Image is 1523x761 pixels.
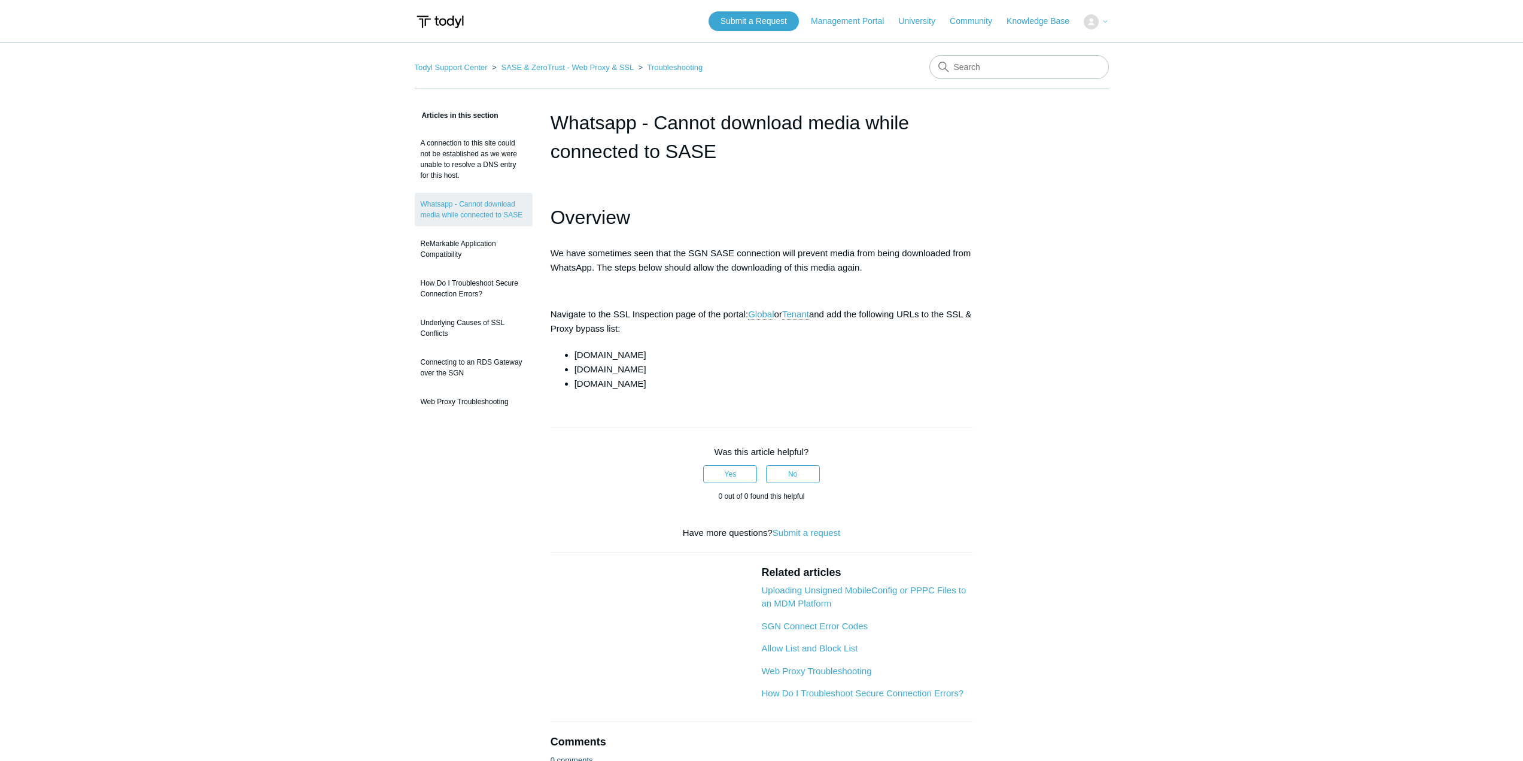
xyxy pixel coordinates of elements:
[501,63,633,72] a: SASE & ZeroTrust - Web Proxy & SSL
[703,465,757,483] button: This article was helpful
[647,63,703,72] a: Troubleshooting
[415,193,533,226] a: Whatsapp - Cannot download media while connected to SASE
[574,362,973,377] li: [DOMAIN_NAME]
[551,246,973,275] p: We have sometimes seen that the SGN SASE connection will prevent media from being downloaded from...
[415,132,533,187] a: A connection to this site could not be established as we were unable to resolve a DNS entry for t...
[490,63,636,72] li: SASE & ZeroTrust - Web Proxy & SSL
[415,232,533,266] a: ReMarkable Application Compatibility
[811,15,896,28] a: Management Portal
[773,527,840,538] a: Submit a request
[415,63,490,72] li: Todyl Support Center
[950,15,1004,28] a: Community
[761,688,963,698] a: How Do I Troubleshoot Secure Connection Errors?
[782,309,809,320] a: Tenant
[748,309,774,320] a: Global
[551,202,973,233] h1: Overview
[761,565,972,581] h2: Related articles
[761,666,871,676] a: Web Proxy Troubleshooting
[709,11,799,31] a: Submit a Request
[929,55,1109,79] input: Search
[574,377,973,391] li: [DOMAIN_NAME]
[636,63,703,72] li: Troubleshooting
[415,390,533,413] a: Web Proxy Troubleshooting
[551,307,973,336] p: Navigate to the SSL Inspection page of the portal: or and add the following URLs to the SSL & Pro...
[415,272,533,305] a: How Do I Troubleshoot Secure Connection Errors?
[415,351,533,384] a: Connecting to an RDS Gateway over the SGN
[415,63,488,72] a: Todyl Support Center
[551,526,973,540] div: Have more questions?
[715,447,809,457] span: Was this article helpful?
[415,311,533,345] a: Underlying Causes of SSL Conflicts
[718,492,804,501] span: 0 out of 0 found this helpful
[1007,15,1081,28] a: Knowledge Base
[551,108,973,166] h1: Whatsapp - Cannot download media while connected to SASE
[551,734,973,750] h2: Comments
[415,11,466,33] img: Todyl Support Center Help Center home page
[766,465,820,483] button: This article was not helpful
[898,15,947,28] a: University
[761,643,858,653] a: Allow List and Block List
[761,585,966,609] a: Uploading Unsigned MobileConfig or PPPC Files to an MDM Platform
[415,111,498,120] span: Articles in this section
[761,621,868,631] a: SGN Connect Error Codes
[574,348,973,362] li: [DOMAIN_NAME]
